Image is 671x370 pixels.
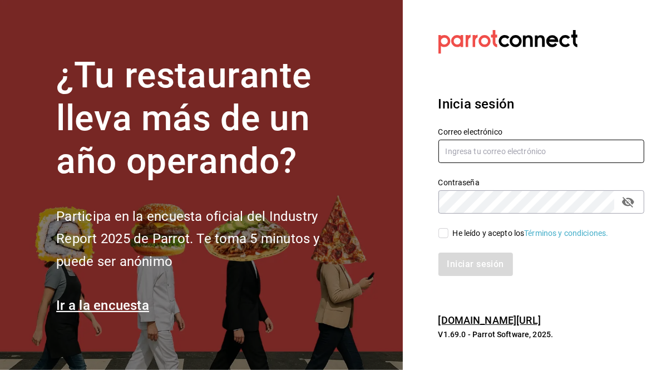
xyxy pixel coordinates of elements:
[438,94,644,114] h3: Inicia sesión
[453,228,609,239] div: He leído y acepto los
[438,329,644,340] p: V1.69.0 - Parrot Software, 2025.
[438,129,645,136] label: Correo electrónico
[438,179,645,187] label: Contraseña
[56,55,357,182] h1: ¿Tu restaurante lleva más de un año operando?
[56,298,149,313] a: Ir a la encuesta
[619,193,638,211] button: passwordField
[438,314,541,326] a: [DOMAIN_NAME][URL]
[56,205,357,273] h2: Participa en la encuesta oficial del Industry Report 2025 de Parrot. Te toma 5 minutos y puede se...
[524,229,608,238] a: Términos y condiciones.
[438,140,645,163] input: Ingresa tu correo electrónico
